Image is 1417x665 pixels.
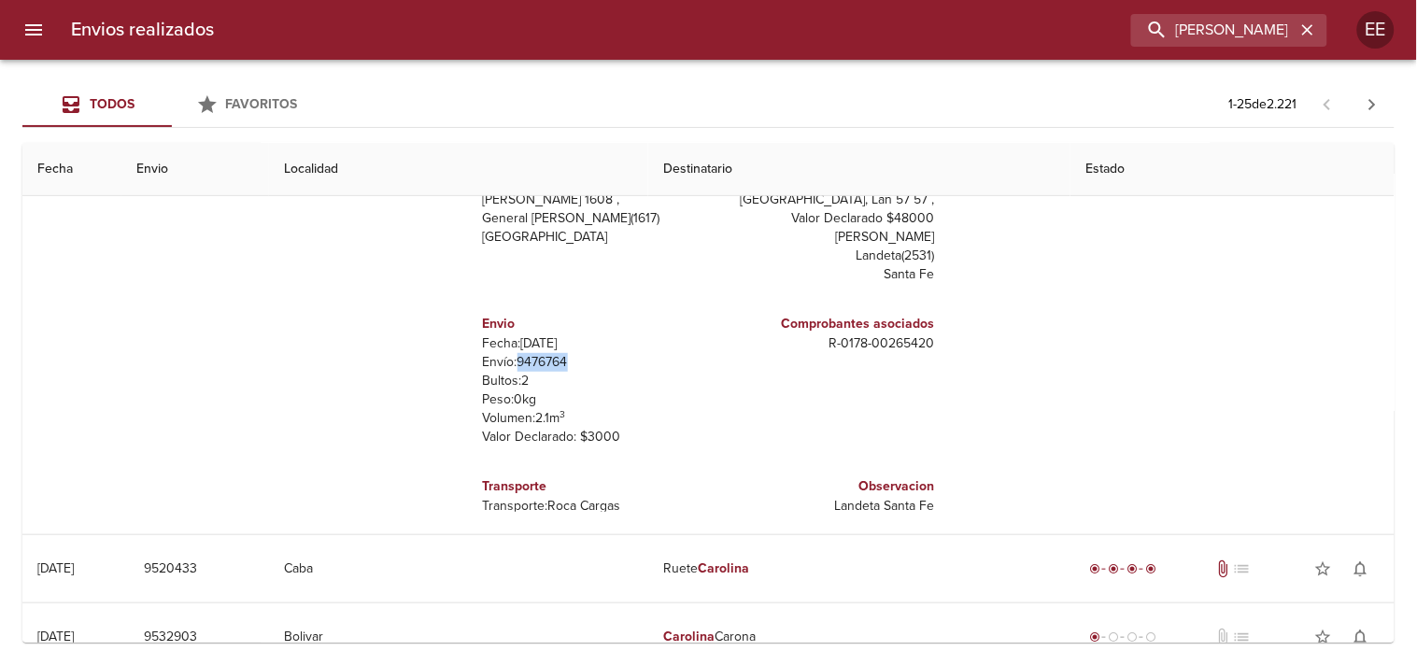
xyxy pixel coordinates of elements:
[716,334,935,353] p: R - 0178 - 00265420
[716,497,935,516] p: Landeta Santa Fe
[1145,631,1156,643] span: radio_button_unchecked
[90,96,135,112] span: Todos
[269,143,648,196] th: Localidad
[1229,95,1297,114] p: 1 - 25 de 2.221
[1357,11,1395,49] div: EE
[71,15,214,45] h6: Envios realizados
[144,626,197,649] span: 9532903
[1305,94,1350,113] span: Pagina anterior
[1214,559,1233,578] span: Tiene documentos adjuntos
[37,560,74,576] div: [DATE]
[1352,559,1370,578] span: notifications_none
[1357,11,1395,49] div: Abrir información de usuario
[136,620,205,655] button: 9532903
[698,560,749,576] em: Carolina
[1305,618,1342,656] button: Agregar a favoritos
[483,334,701,353] p: Fecha: [DATE]
[37,629,74,644] div: [DATE]
[1127,563,1138,574] span: radio_button_checked
[483,209,701,228] p: General [PERSON_NAME] ( 1617 )
[1314,628,1333,646] span: star_border
[121,143,269,196] th: Envio
[1314,559,1333,578] span: star_border
[1233,559,1252,578] span: No tiene pedido asociado
[716,247,935,265] p: Landeta ( 2531 )
[144,558,197,581] span: 9520433
[1342,618,1380,656] button: Activar notificaciones
[1085,628,1160,646] div: Generado
[269,535,648,602] td: Caba
[1089,631,1100,643] span: radio_button_checked
[1108,631,1119,643] span: radio_button_unchecked
[1342,550,1380,587] button: Activar notificaciones
[22,143,121,196] th: Fecha
[483,191,701,209] p: [PERSON_NAME] 1608 ,
[716,476,935,497] h6: Observacion
[11,7,56,52] button: menu
[1089,563,1100,574] span: radio_button_checked
[483,228,701,247] p: [GEOGRAPHIC_DATA]
[648,535,1070,602] td: Ruete
[716,191,935,247] p: [GEOGRAPHIC_DATA], Lan 57 57 , Valor Declarado $48000 [PERSON_NAME]
[483,476,701,497] h6: Transporte
[1233,628,1252,646] span: No tiene pedido asociado
[483,314,701,334] h6: Envio
[226,96,298,112] span: Favoritos
[483,372,701,390] p: Bultos: 2
[483,497,701,516] p: Transporte: Roca Cargas
[560,408,566,420] sup: 3
[663,629,715,644] em: Carolina
[136,552,205,587] button: 9520433
[1085,559,1160,578] div: Entregado
[716,314,935,334] h6: Comprobantes asociados
[1305,550,1342,587] button: Agregar a favoritos
[716,265,935,284] p: Santa Fe
[1108,563,1119,574] span: radio_button_checked
[1214,628,1233,646] span: No tiene documentos adjuntos
[1350,82,1395,127] span: Pagina siguiente
[483,428,701,446] p: Valor Declarado: $ 3000
[1070,143,1395,196] th: Estado
[483,353,701,372] p: Envío: 9476764
[648,143,1070,196] th: Destinatario
[1131,14,1296,47] input: buscar
[1127,631,1138,643] span: radio_button_unchecked
[483,409,701,428] p: Volumen: 2.1 m
[483,390,701,409] p: Peso: 0 kg
[1145,563,1156,574] span: radio_button_checked
[22,82,321,127] div: Tabs Envios
[1352,628,1370,646] span: notifications_none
